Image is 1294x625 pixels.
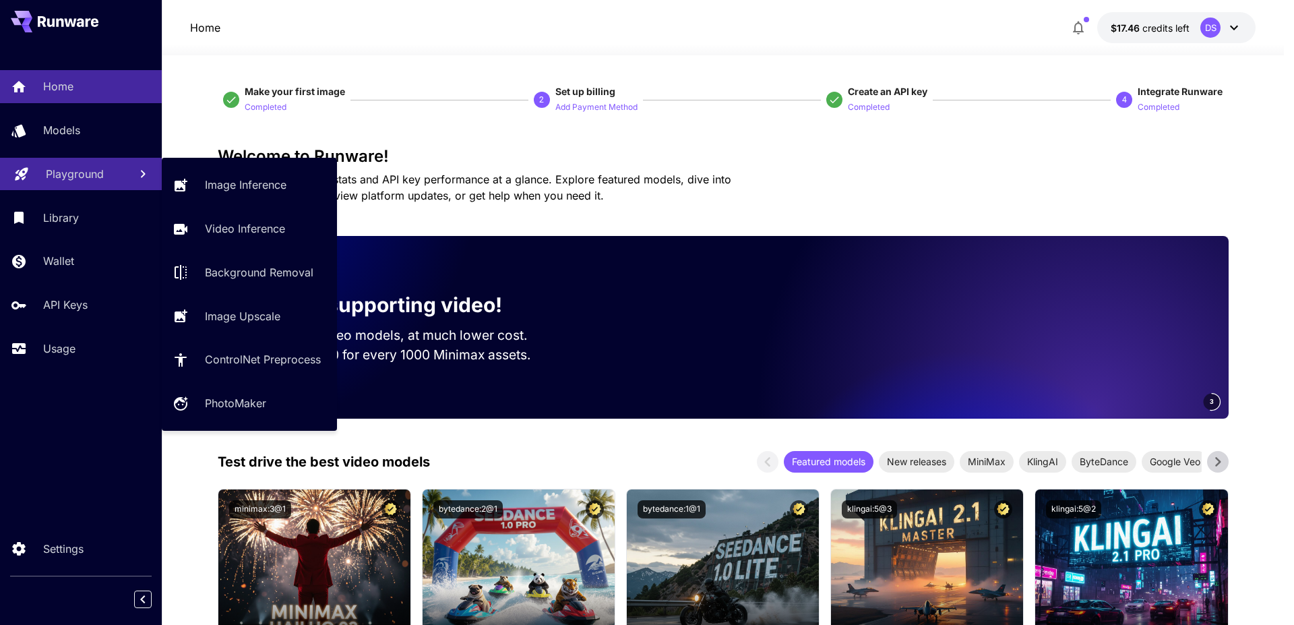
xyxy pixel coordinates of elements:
[638,500,706,518] button: bytedance:1@1
[277,290,502,320] p: Now supporting video!
[1072,454,1136,469] span: ByteDance
[190,20,220,36] nav: breadcrumb
[205,395,266,411] p: PhotoMaker
[205,220,285,237] p: Video Inference
[1046,500,1101,518] button: klingai:5@2
[1138,101,1179,114] p: Completed
[245,101,286,114] p: Completed
[784,454,873,469] span: Featured models
[1111,22,1142,34] span: $17.46
[205,264,313,280] p: Background Removal
[1142,22,1190,34] span: credits left
[1122,94,1127,106] p: 4
[381,500,400,518] button: Certified Model – Vetted for best performance and includes a commercial license.
[239,326,553,345] p: Run the best video models, at much lower cost.
[162,212,337,245] a: Video Inference
[190,20,220,36] p: Home
[162,299,337,332] a: Image Upscale
[1210,396,1214,407] span: 3
[994,500,1012,518] button: Certified Model – Vetted for best performance and includes a commercial license.
[555,101,638,114] p: Add Payment Method
[239,345,553,365] p: Save up to $350 for every 1000 Minimax assets.
[43,340,75,357] p: Usage
[162,169,337,202] a: Image Inference
[539,94,544,106] p: 2
[162,387,337,420] a: PhotoMaker
[229,500,291,518] button: minimax:3@1
[218,173,731,202] span: Check out your usage stats and API key performance at a glance. Explore featured models, dive int...
[1097,12,1256,43] button: $17.46134
[848,86,927,97] span: Create an API key
[1200,18,1221,38] div: DS
[790,500,808,518] button: Certified Model – Vetted for best performance and includes a commercial license.
[134,591,152,608] button: Collapse sidebar
[205,308,280,324] p: Image Upscale
[1199,500,1217,518] button: Certified Model – Vetted for best performance and includes a commercial license.
[162,256,337,289] a: Background Removal
[842,500,897,518] button: klingai:5@3
[43,541,84,557] p: Settings
[879,454,954,469] span: New releases
[162,343,337,376] a: ControlNet Preprocess
[848,101,890,114] p: Completed
[960,454,1014,469] span: MiniMax
[245,86,345,97] span: Make your first image
[43,210,79,226] p: Library
[555,86,615,97] span: Set up billing
[43,122,80,138] p: Models
[586,500,604,518] button: Certified Model – Vetted for best performance and includes a commercial license.
[218,147,1229,166] h3: Welcome to Runware!
[43,253,74,269] p: Wallet
[205,351,321,367] p: ControlNet Preprocess
[218,452,430,472] p: Test drive the best video models
[1138,86,1223,97] span: Integrate Runware
[433,500,503,518] button: bytedance:2@1
[144,587,162,612] div: Collapse sidebar
[43,78,73,94] p: Home
[46,166,104,182] p: Playground
[205,177,286,193] p: Image Inference
[1111,21,1190,35] div: $17.46134
[43,297,88,313] p: API Keys
[1142,454,1208,469] span: Google Veo
[1019,454,1066,469] span: KlingAI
